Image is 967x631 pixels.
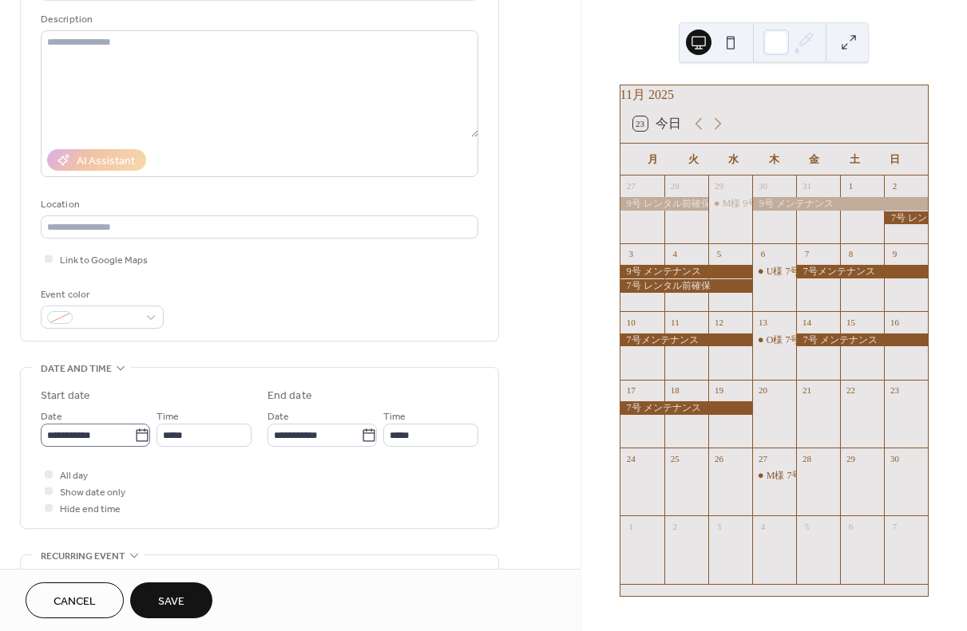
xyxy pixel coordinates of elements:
[801,180,813,192] div: 31
[801,520,813,532] div: 5
[752,333,796,347] div: O様 7号レンタル
[620,401,752,415] div: 7号 メンテナンス
[633,144,673,175] div: 月
[669,520,681,532] div: 2
[752,469,796,483] div: M様 7号レンタル
[713,316,725,328] div: 12
[268,388,312,404] div: End date
[41,388,90,404] div: Start date
[41,548,125,565] span: Recurring event
[889,452,901,464] div: 30
[889,316,901,328] div: 16
[889,385,901,396] div: 23
[60,252,148,269] span: Link to Google Maps
[801,316,813,328] div: 14
[845,385,857,396] div: 22
[723,197,796,211] div: M様 9号レンタル
[713,385,725,396] div: 19
[41,196,475,213] div: Location
[757,385,769,396] div: 20
[801,385,813,396] div: 21
[875,144,915,175] div: 日
[713,452,725,464] div: 26
[889,520,901,532] div: 7
[620,85,928,105] div: 11月 2025
[845,180,857,192] div: 1
[708,197,752,211] div: M様 9号レンタル
[845,316,857,328] div: 15
[752,265,796,278] div: U様 7号レンタル
[383,408,406,425] span: Time
[845,248,857,260] div: 8
[845,520,857,532] div: 6
[752,197,928,211] div: 9号 メンテナンス
[130,582,212,618] button: Save
[767,265,838,278] div: U様 7号レンタル
[669,316,681,328] div: 11
[889,248,901,260] div: 9
[754,144,794,175] div: 木
[669,452,681,464] div: 25
[845,452,857,464] div: 29
[669,385,681,396] div: 18
[714,144,754,175] div: 水
[60,484,125,501] span: Show date only
[834,144,874,175] div: 土
[620,265,752,278] div: 9号 メンテナンス
[41,11,475,28] div: Description
[757,316,769,328] div: 13
[669,180,681,192] div: 28
[268,408,289,425] span: Date
[158,594,184,610] span: Save
[625,180,637,192] div: 27
[713,248,725,260] div: 5
[713,520,725,532] div: 3
[673,144,713,175] div: 火
[54,594,96,610] span: Cancel
[757,248,769,260] div: 6
[26,582,124,618] button: Cancel
[60,501,121,518] span: Hide end time
[625,316,637,328] div: 10
[889,180,901,192] div: 2
[796,265,928,278] div: 7号メンテナンス
[41,286,161,303] div: Event color
[884,211,928,225] div: 7号 レンタル前確保
[795,144,834,175] div: 金
[157,408,179,425] span: Time
[41,361,112,377] span: Date and time
[767,333,838,347] div: O様 7号レンタル
[625,248,637,260] div: 3
[628,112,687,135] button: 23今日
[625,452,637,464] div: 24
[757,452,769,464] div: 27
[767,469,840,483] div: M様 7号レンタル
[801,452,813,464] div: 28
[669,248,681,260] div: 4
[757,180,769,192] div: 30
[757,520,769,532] div: 4
[796,333,928,347] div: 7号 メンテナンス
[625,385,637,396] div: 17
[620,197,708,211] div: 9号 レンタル前確保
[801,248,813,260] div: 7
[41,408,62,425] span: Date
[60,467,88,484] span: All day
[620,279,752,293] div: 7号 レンタル前確保
[625,520,637,532] div: 1
[713,180,725,192] div: 29
[620,333,752,347] div: 7号メンテナンス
